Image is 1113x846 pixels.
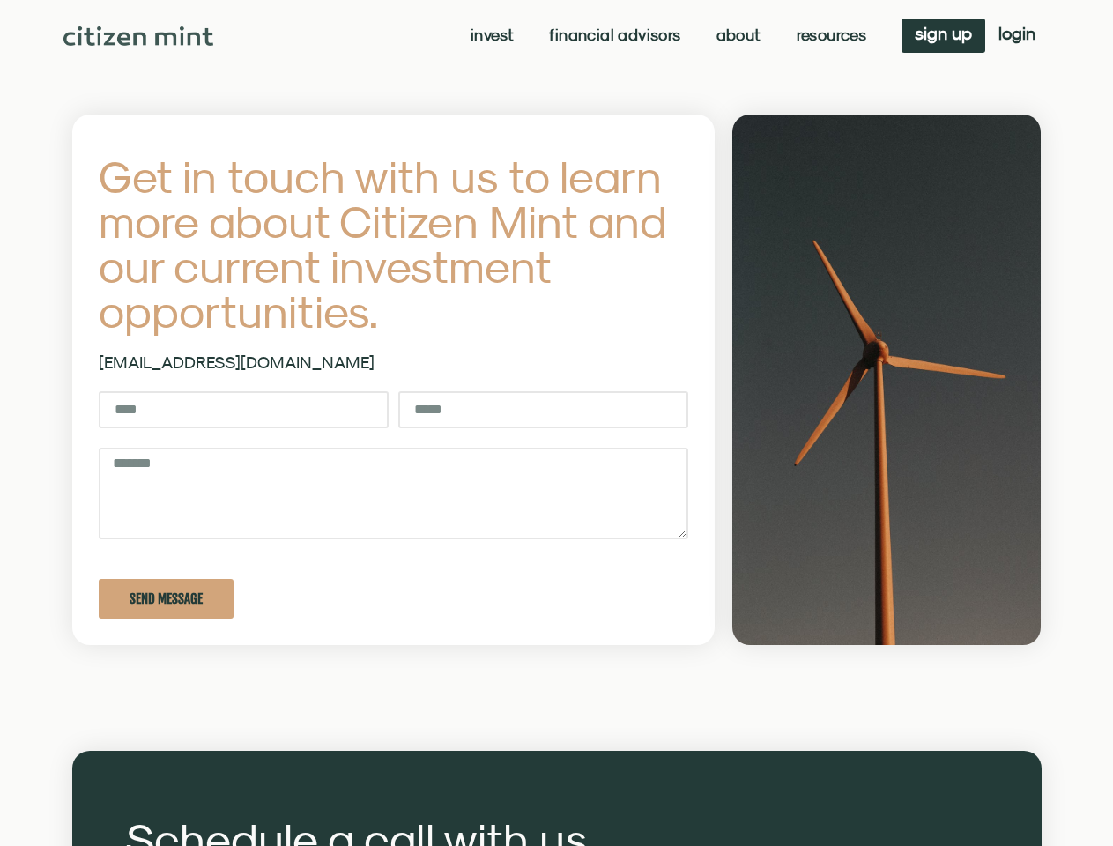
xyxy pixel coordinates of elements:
[99,391,689,638] form: New Form
[998,27,1035,40] span: login
[985,19,1049,53] a: login
[716,26,761,44] a: About
[471,26,866,44] nav: Menu
[99,579,234,619] button: Send Message
[471,26,514,44] a: Invest
[915,27,972,40] span: sign up
[797,26,867,44] a: Resources
[549,26,680,44] a: Financial Advisors
[99,352,375,372] a: [EMAIL_ADDRESS][DOMAIN_NAME]
[902,19,985,53] a: sign up
[130,592,203,605] span: Send Message
[99,154,689,334] h4: Get in touch with us to learn more about Citizen Mint and our current investment opportunities.
[63,26,214,46] img: Citizen Mint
